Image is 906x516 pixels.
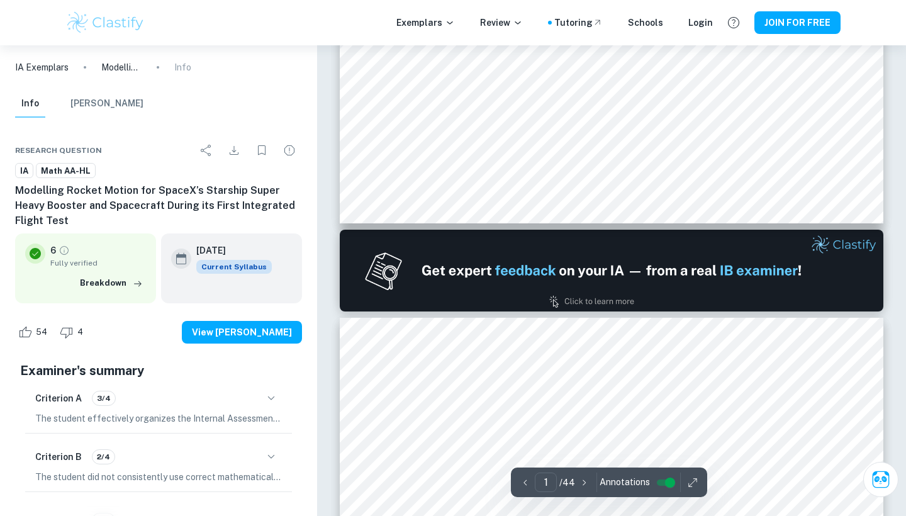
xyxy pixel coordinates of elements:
[101,60,142,74] p: Modelling Rocket Motion for SpaceX’s Starship Super Heavy Booster and Spacecraft During its First...
[221,138,247,163] div: Download
[480,16,523,30] p: Review
[15,60,69,74] a: IA Exemplars
[35,470,282,484] p: The student did not consistently use correct mathematical notation, as evidenced by the inappropr...
[92,393,115,404] span: 3/4
[35,450,82,464] h6: Criterion B
[182,321,302,344] button: View [PERSON_NAME]
[15,90,45,118] button: Info
[35,391,82,405] h6: Criterion A
[554,16,603,30] a: Tutoring
[65,10,145,35] img: Clastify logo
[754,11,841,34] button: JOIN FOR FREE
[340,230,883,311] img: Ad
[15,163,33,179] a: IA
[29,326,54,339] span: 54
[396,16,455,30] p: Exemplars
[688,16,713,30] a: Login
[35,412,282,425] p: The student effectively organizes the Internal Assessment (IA) into clearly defined sections, inc...
[196,244,262,257] h6: [DATE]
[863,462,898,497] button: Ask Clai
[249,138,274,163] div: Bookmark
[174,60,191,74] p: Info
[50,257,146,269] span: Fully verified
[70,90,143,118] button: [PERSON_NAME]
[15,145,102,156] span: Research question
[277,138,302,163] div: Report issue
[628,16,663,30] a: Schools
[16,165,33,177] span: IA
[92,451,115,463] span: 2/4
[36,165,95,177] span: Math AA-HL
[57,322,90,342] div: Dislike
[723,12,744,33] button: Help and Feedback
[600,476,650,489] span: Annotations
[36,163,96,179] a: Math AA-HL
[196,260,272,274] span: Current Syllabus
[15,183,302,228] h6: Modelling Rocket Motion for SpaceX’s Starship Super Heavy Booster and Spacecraft During its First...
[559,476,575,490] p: / 44
[59,245,70,256] a: Grade fully verified
[15,322,54,342] div: Like
[194,138,219,163] div: Share
[50,244,56,257] p: 6
[196,260,272,274] div: This exemplar is based on the current syllabus. Feel free to refer to it for inspiration/ideas wh...
[77,274,146,293] button: Breakdown
[20,361,297,380] h5: Examiner's summary
[70,326,90,339] span: 4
